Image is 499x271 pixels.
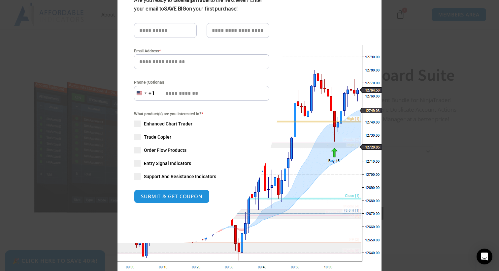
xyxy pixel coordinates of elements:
div: Open Intercom Messenger [477,249,492,264]
label: Entry Signal Indicators [134,160,269,167]
label: Email Address [134,48,269,54]
label: Order Flow Products [134,147,269,153]
label: Trade Copier [134,134,269,140]
label: Support And Resistance Indicators [134,173,269,180]
button: SUBMIT & GET COUPON [134,190,210,203]
button: Selected country [134,86,155,101]
span: Trade Copier [144,134,171,140]
strong: SAVE BIG [164,6,186,12]
span: Support And Resistance Indicators [144,173,216,180]
span: Entry Signal Indicators [144,160,191,167]
span: What product(s) are you interested in? [134,111,269,117]
div: +1 [149,89,155,98]
span: Order Flow Products [144,147,186,153]
label: Phone (Optional) [134,79,269,86]
label: Enhanced Chart Trader [134,121,269,127]
span: Enhanced Chart Trader [144,121,192,127]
